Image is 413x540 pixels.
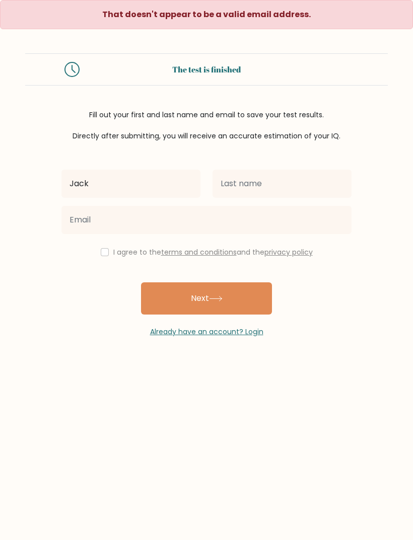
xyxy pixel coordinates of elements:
a: Already have an account? Login [150,327,263,337]
input: Last name [213,170,352,198]
input: Email [61,206,352,234]
div: The test is finished [92,63,321,75]
strong: That doesn't appear to be a valid email address. [102,9,311,20]
a: privacy policy [264,247,313,257]
div: Fill out your first and last name and email to save your test results. Directly after submitting,... [25,110,388,141]
label: I agree to the and the [113,247,313,257]
button: Next [141,282,272,315]
a: terms and conditions [161,247,237,257]
input: First name [61,170,200,198]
